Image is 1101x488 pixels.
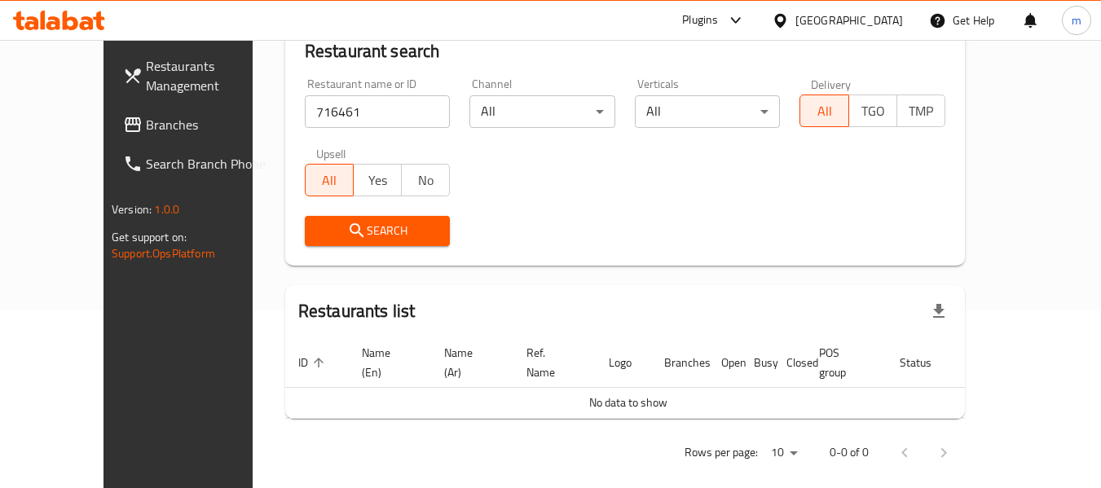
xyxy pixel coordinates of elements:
button: No [401,164,450,196]
span: TMP [904,99,939,123]
a: Restaurants Management [110,46,288,105]
span: 1.0.0 [154,199,179,220]
span: ID [298,353,329,372]
span: Get support on: [112,226,187,248]
input: Search for restaurant name or ID.. [305,95,451,128]
th: Closed [773,338,806,388]
span: Version: [112,199,152,220]
span: No data to show [589,392,667,413]
div: All [469,95,615,128]
span: All [807,99,842,123]
th: Branches [651,338,708,388]
span: TGO [856,99,891,123]
span: POS group [819,343,867,382]
span: No [408,169,443,192]
span: Search [318,221,438,241]
th: Open [708,338,741,388]
span: Search Branch Phone [146,154,275,174]
span: Status [900,353,953,372]
div: All [635,95,781,128]
div: [GEOGRAPHIC_DATA] [795,11,903,29]
label: Delivery [811,78,852,90]
p: Rows per page: [685,442,758,463]
h2: Restaurant search [305,39,945,64]
button: All [305,164,354,196]
span: Name (En) [362,343,412,382]
table: enhanced table [285,338,1028,419]
div: Plugins [682,11,718,30]
div: Export file [919,292,958,331]
div: Rows per page: [764,441,804,465]
button: TGO [848,95,897,127]
a: Search Branch Phone [110,144,288,183]
th: Logo [596,338,651,388]
button: Search [305,216,451,246]
span: Branches [146,115,275,134]
span: Yes [360,169,395,192]
button: All [799,95,848,127]
button: Yes [353,164,402,196]
button: TMP [896,95,945,127]
a: Support.OpsPlatform [112,243,215,264]
a: Branches [110,105,288,144]
span: m [1072,11,1081,29]
label: Upsell [316,147,346,159]
span: Restaurants Management [146,56,275,95]
span: Name (Ar) [444,343,494,382]
p: 0-0 of 0 [830,442,869,463]
span: All [312,169,347,192]
th: Busy [741,338,773,388]
h2: Restaurants list [298,299,415,323]
span: Ref. Name [526,343,576,382]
